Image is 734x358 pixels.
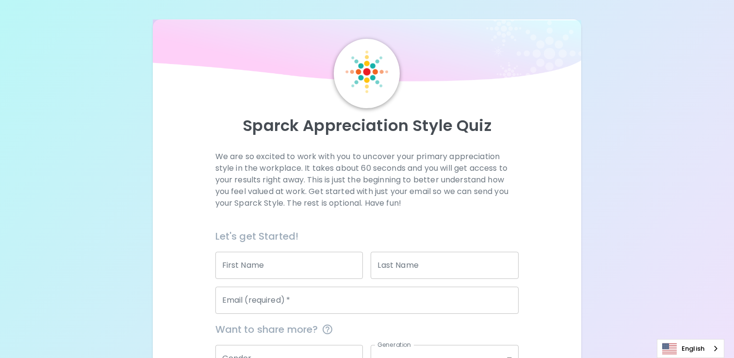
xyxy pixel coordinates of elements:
label: Generation [377,341,411,349]
p: Sparck Appreciation Style Quiz [164,116,570,135]
img: Sparck Logo [345,50,388,93]
img: wave [153,19,581,87]
aside: Language selected: English [657,339,724,358]
div: Language [657,339,724,358]
span: Want to share more? [215,322,519,337]
h6: Let's get Started! [215,228,519,244]
svg: This information is completely confidential and only used for aggregated appreciation studies at ... [322,324,333,335]
p: We are so excited to work with you to uncover your primary appreciation style in the workplace. I... [215,151,519,209]
a: English [657,340,724,358]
